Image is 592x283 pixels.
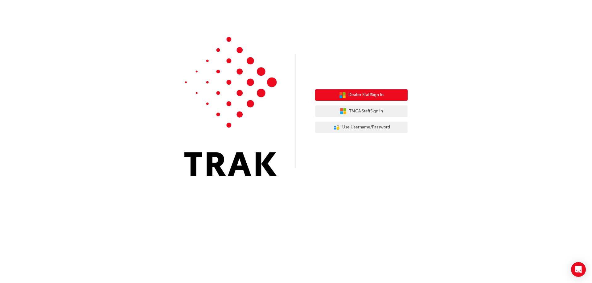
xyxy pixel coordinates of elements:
[342,124,390,131] span: Use Username/Password
[571,262,586,277] div: Open Intercom Messenger
[349,108,383,115] span: TMCA Staff Sign In
[315,89,408,101] button: Dealer StaffSign In
[315,122,408,133] button: Use Username/Password
[315,105,408,117] button: TMCA StaffSign In
[184,37,277,176] img: Trak
[348,91,384,99] span: Dealer Staff Sign In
